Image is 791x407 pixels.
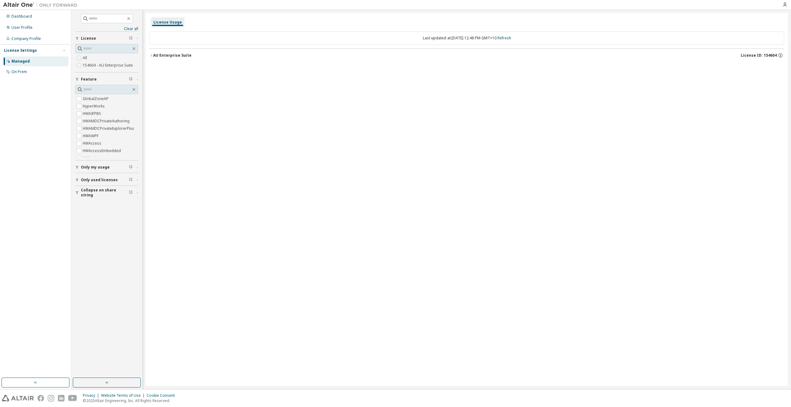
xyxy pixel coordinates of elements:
label: HWAMDCPrivateExplorerPlus [83,125,135,132]
img: instagram.svg [48,395,54,401]
img: linkedin.svg [58,395,64,401]
div: Last updated at: [DATE] 12:48 PM GMT+10 [149,32,784,45]
button: Only used licenses [75,173,138,187]
button: Only my usage [75,160,138,174]
img: Altair One [3,2,81,8]
span: Feature [81,77,97,82]
span: Clear filter [129,165,133,170]
span: Clear filter [129,177,133,182]
label: HWAccessEmbedded [83,147,122,155]
div: On Prem [11,69,27,74]
button: Collapse on share string [75,186,138,199]
img: altair_logo.svg [2,395,34,401]
div: License Usage [153,20,182,25]
div: License Settings [4,48,37,53]
div: Company Profile [11,36,41,41]
span: Only my usage [81,165,110,170]
div: User Profile [11,25,33,30]
p: © 2025 Altair Engineering, Inc. All Rights Reserved. [83,398,179,403]
span: Clear filter [129,190,133,195]
label: HWActivate [83,155,104,162]
a: Refresh [497,35,511,41]
label: HWAMDCPrivateAuthoring [83,117,131,125]
button: License [75,32,138,45]
span: Clear filter [129,77,133,82]
div: Cookie Consent [147,393,179,398]
span: Collapse on share string [81,188,129,198]
label: HWAIFPBS [83,110,102,117]
div: Dashboard [11,14,32,19]
span: License [81,36,96,41]
img: youtube.svg [68,395,77,401]
a: Clear all [75,26,138,31]
div: AU Enterprise Suite [153,53,192,58]
span: Only used licenses [81,177,118,182]
label: GlobalZoneAP [83,95,110,103]
span: License ID: 154604 [741,53,777,58]
label: HyperWorks [83,103,106,110]
button: AU Enterprise SuiteLicense ID: 154604 [149,49,784,62]
div: Managed [11,59,30,64]
label: All [83,54,88,62]
span: Clear filter [129,36,133,41]
label: HWAWPF [83,132,100,140]
label: HWAccess [83,140,103,147]
label: 154604 - AU Enterprise Suite [83,62,134,69]
button: Feature [75,72,138,86]
div: Website Terms of Use [101,393,147,398]
div: Privacy [83,393,101,398]
img: facebook.svg [38,395,44,401]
